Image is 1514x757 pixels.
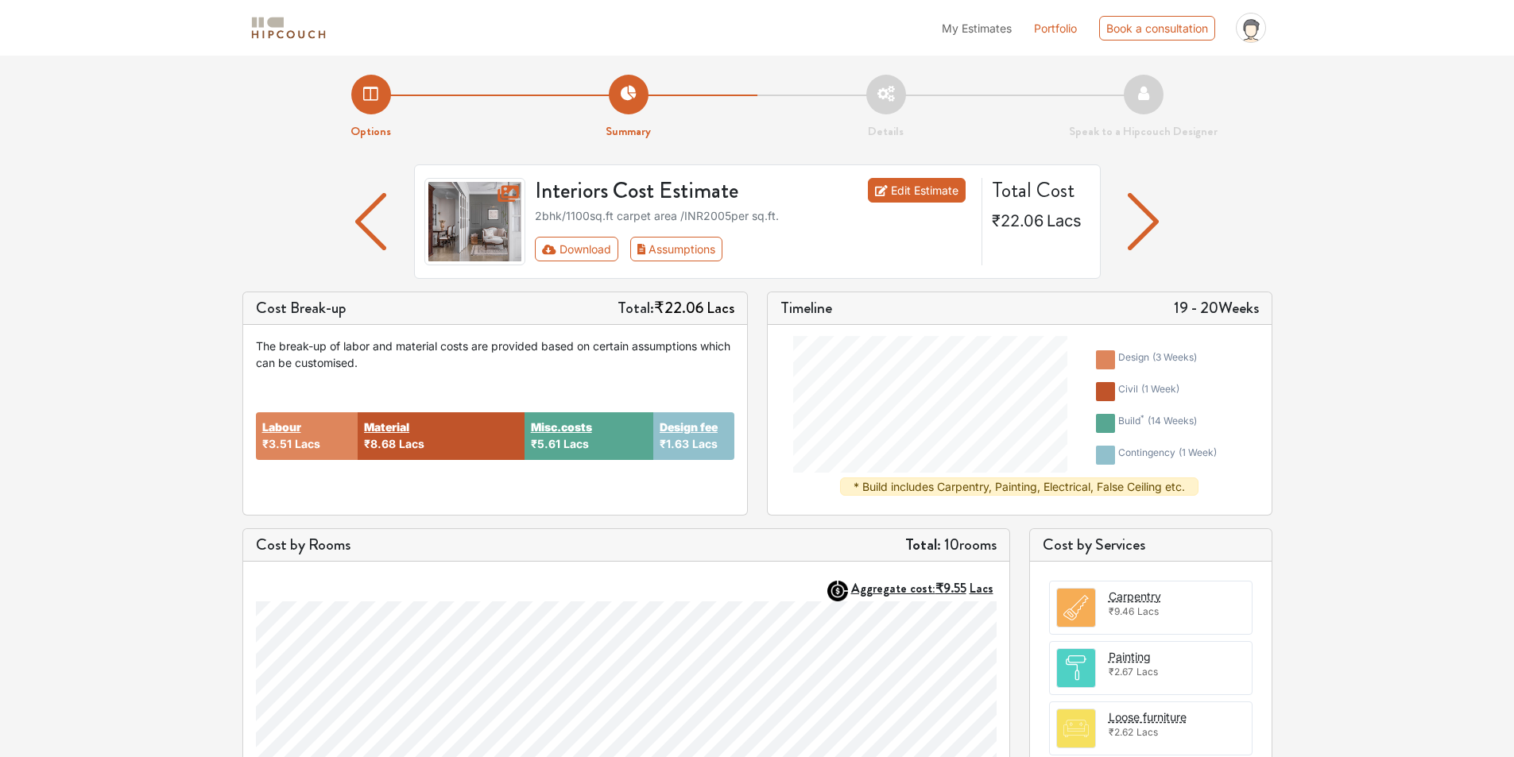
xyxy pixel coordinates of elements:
[1179,446,1217,458] span: ( 1 week )
[364,437,396,450] span: ₹8.68
[355,193,386,250] img: arrow left
[827,581,848,601] img: AggregateIcon
[992,211,1044,230] span: ₹22.06
[249,10,328,46] span: logo-horizontal.svg
[424,178,526,265] img: gallery
[1136,666,1158,678] span: Lacs
[935,579,966,597] span: ₹9.55
[942,21,1012,35] span: My Estimates
[970,579,993,597] span: Lacs
[1047,211,1082,230] span: Lacs
[262,437,292,450] span: ₹3.51
[1109,605,1134,617] span: ₹9.46
[535,237,735,261] div: First group
[660,419,718,435] button: Design fee
[262,419,301,435] button: Labour
[707,296,734,319] span: Lacs
[780,299,832,318] h5: Timeline
[905,533,941,556] strong: Total:
[1109,648,1151,665] button: Painting
[618,299,734,318] h5: Total:
[1034,20,1077,37] a: Portfolio
[1043,535,1259,554] h5: Cost by Services
[1118,414,1197,433] div: build
[654,296,703,319] span: ₹22.06
[350,122,391,140] strong: Options
[1099,16,1215,41] div: Book a consultation
[1069,122,1218,140] strong: Speak to a Hipcouch Designer
[295,437,320,450] span: Lacs
[1057,709,1095,747] img: room.svg
[1118,350,1197,369] div: design
[905,535,997,554] h5: 10 rooms
[692,437,718,450] span: Lacs
[535,237,972,261] div: Toolbar with button groups
[992,178,1087,203] h4: Total Cost
[660,437,689,450] span: ₹1.63
[535,207,972,224] div: 2bhk / 1100 sq.ft carpet area /INR 2005 per sq.ft.
[256,299,347,318] h5: Cost Break-up
[1109,709,1187,725] button: Loose furniture
[364,419,409,435] button: Material
[399,437,424,450] span: Lacs
[1057,589,1095,627] img: room.svg
[1141,383,1179,395] span: ( 1 week )
[851,581,997,596] button: Aggregate cost:₹9.55Lacs
[563,437,589,450] span: Lacs
[249,14,328,42] img: logo-horizontal.svg
[1136,726,1158,738] span: Lacs
[1152,351,1197,363] span: ( 3 weeks )
[1118,446,1217,465] div: contingency
[851,579,993,597] strong: Aggregate cost:
[1109,588,1161,604] button: Carpentry
[256,535,350,554] h5: Cost by Rooms
[525,178,829,205] h3: Interiors Cost Estimate
[1118,382,1179,401] div: civil
[868,178,966,203] a: Edit Estimate
[606,122,651,140] strong: Summary
[1109,666,1133,678] span: ₹2.67
[1128,193,1159,250] img: arrow left
[1148,415,1197,427] span: ( 14 weeks )
[531,419,592,435] button: Misc.costs
[1174,299,1259,318] h5: 19 - 20 Weeks
[840,477,1198,496] div: * Build includes Carpentry, Painting, Electrical, False Ceiling etc.
[256,338,734,371] div: The break-up of labor and material costs are provided based on certain assumptions which can be c...
[1137,605,1159,617] span: Lacs
[535,237,618,261] button: Download
[1057,649,1095,687] img: room.svg
[868,122,904,140] strong: Details
[1109,726,1133,738] span: ₹2.62
[531,437,560,450] span: ₹5.61
[630,237,723,261] button: Assumptions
